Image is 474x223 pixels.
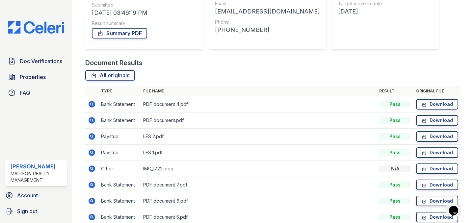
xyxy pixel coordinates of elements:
[141,96,377,112] td: PDF document 4.pdf
[3,205,69,218] a: Sign out
[98,161,141,177] td: Other
[416,180,458,190] a: Download
[379,214,411,220] div: Pass
[141,112,377,129] td: PDF document.pdf
[215,7,320,16] div: [EMAIL_ADDRESS][DOMAIN_NAME]
[92,20,197,27] div: Result summary
[5,55,67,68] a: Doc Verifications
[379,149,411,156] div: Pass
[416,147,458,158] a: Download
[98,96,141,112] td: Bank Statement
[141,86,377,96] th: File name
[11,162,64,170] div: [PERSON_NAME]
[98,112,141,129] td: Bank Statement
[17,191,38,199] span: Account
[5,70,67,84] a: Properties
[92,8,197,17] div: [DATE] 03:46:19 PM
[379,117,411,124] div: Pass
[215,19,320,25] div: Phone
[416,99,458,110] a: Download
[98,129,141,145] td: Paystub
[416,212,458,222] a: Download
[446,197,467,216] iframe: chat widget
[3,189,69,202] a: Account
[416,163,458,174] a: Download
[20,89,30,97] span: FAQ
[20,57,62,65] span: Doc Verifications
[141,177,377,193] td: PDF document 7.pdf
[141,161,377,177] td: IMG_1722.jpeg
[141,145,377,161] td: LES 1.pdf
[20,73,46,81] span: Properties
[215,0,320,7] div: Email
[98,193,141,209] td: Bank Statement
[379,198,411,204] div: Pass
[141,129,377,145] td: LES 2.pdf
[338,0,433,7] div: Target move in date
[377,86,413,96] th: Result
[3,21,69,34] img: CE_Logo_Blue-a8612792a0a2168367f1c8372b55b34899dd931a85d93a1a3d3e32e68fde9ad4.png
[11,170,64,184] div: Madison Realty Management
[338,7,433,16] div: [DATE]
[98,145,141,161] td: Paystub
[92,28,147,38] a: Summary PDF
[215,25,320,35] div: [PHONE_NUMBER]
[141,193,377,209] td: PDF document 6.pdf
[379,182,411,188] div: Pass
[92,2,197,8] div: Submitted
[379,133,411,140] div: Pass
[85,70,135,81] a: All originals
[379,101,411,108] div: Pass
[379,165,411,172] div: N/A
[85,58,143,67] div: Document Results
[416,196,458,206] a: Download
[416,131,458,142] a: Download
[98,177,141,193] td: Bank Statement
[413,86,461,96] th: Original file
[98,86,141,96] th: Type
[17,207,37,215] span: Sign out
[5,86,67,99] a: FAQ
[416,115,458,126] a: Download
